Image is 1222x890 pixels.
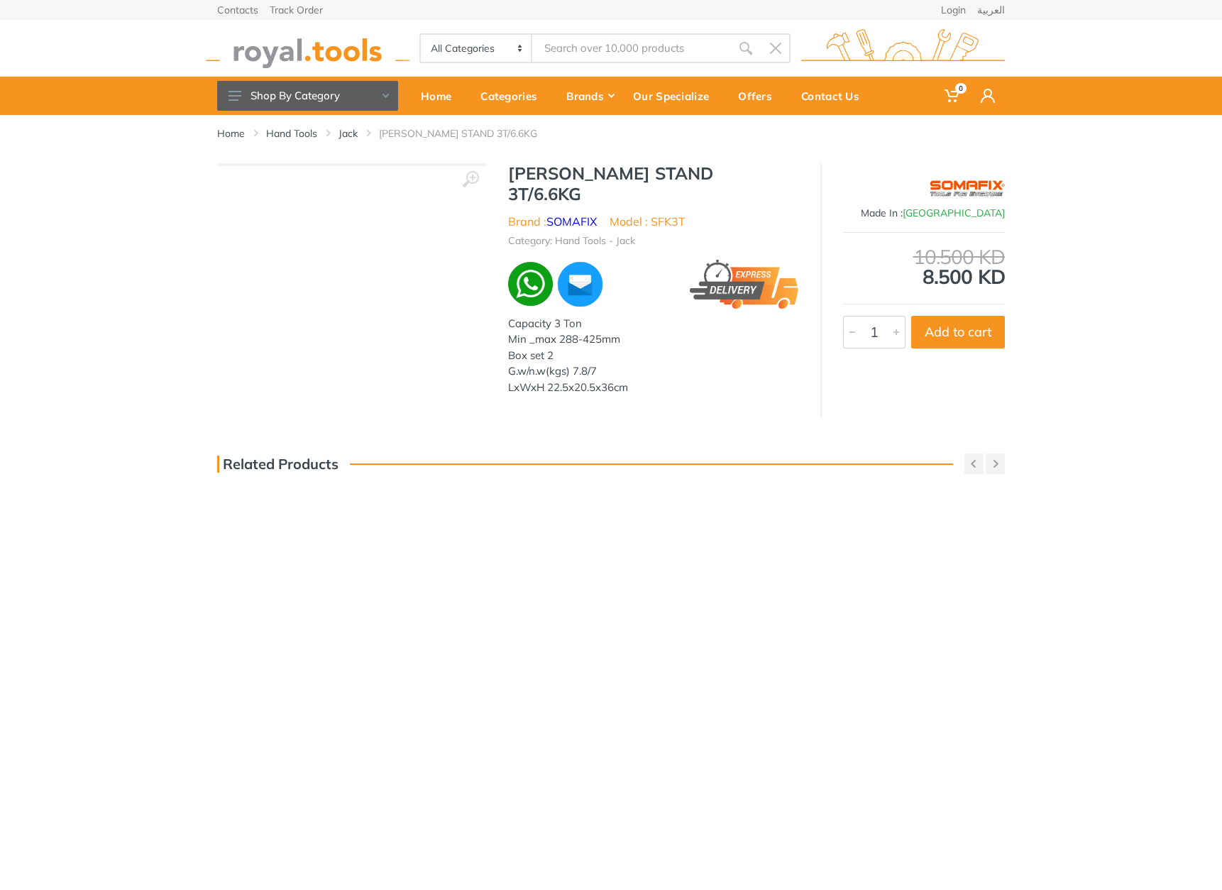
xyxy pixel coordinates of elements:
a: Contact Us [791,77,879,115]
nav: breadcrumb [217,126,1005,141]
div: Our Specialize [623,81,728,111]
li: Category: Hand Tools - Jack [508,234,635,248]
img: royal.tools Logo [801,29,1005,68]
a: Contacts [217,5,258,15]
img: royal.tools Logo [206,29,409,68]
img: wa.webp [508,262,553,307]
div: 8.500 KD [843,247,1005,287]
div: Made In : [843,206,1005,221]
input: Site search [532,33,731,63]
h3: Related Products [217,456,338,473]
div: Contact Us [791,81,879,111]
div: Offers [728,81,791,111]
a: 0 [935,77,971,115]
a: Categories [470,77,556,115]
a: العربية [977,5,1005,15]
a: Track Order [270,5,323,15]
div: Categories [470,81,556,111]
a: Jack [338,126,358,141]
select: Category [421,35,532,62]
div: Home [411,81,470,111]
a: Home [217,126,245,141]
button: Add to cart [911,316,1005,348]
a: SOMAFIX [546,214,597,229]
img: express.png [690,260,799,309]
a: Login [941,5,966,15]
a: Offers [728,77,791,115]
div: 10.500 KD [843,247,1005,267]
img: ma.webp [556,260,605,309]
img: SOMAFIX [929,170,1005,206]
a: Home [411,77,470,115]
div: Brands [556,81,623,111]
a: Hand Tools [266,126,317,141]
a: Our Specialize [623,77,728,115]
h1: [PERSON_NAME] STAND 3T/6.6KG [508,163,799,204]
li: [PERSON_NAME] STAND 3T/6.6KG [379,126,558,141]
button: Shop By Category [217,81,398,111]
span: [GEOGRAPHIC_DATA] [903,207,1005,219]
li: Brand : [508,213,597,230]
div: Capacity 3 Ton Min _max 288-425mm Box set 2 G.w/n.w(kgs) 7.8/7 LxWxH 22.5x20.5x36cm [508,316,799,396]
li: Model : SFK3T [610,213,686,230]
span: 0 [955,83,967,94]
